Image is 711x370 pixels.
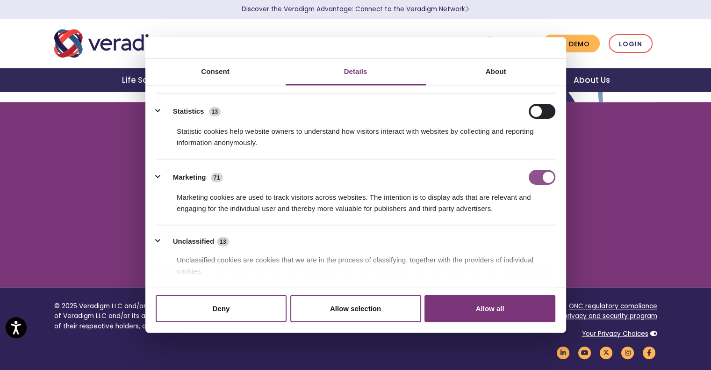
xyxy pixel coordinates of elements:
a: About [426,58,566,85]
a: Consent [145,58,286,85]
button: Allow all [424,295,555,322]
a: Get Demo [542,35,600,53]
button: Statistics (13) [156,104,227,119]
img: Veradigm logo [54,28,183,59]
div: Statistic cookies help website owners to understand how visitors interact with websites by collec... [156,119,555,148]
button: Deny [156,295,287,322]
a: Discover the Veradigm Advantage: Connect to the Veradigm NetworkLearn More [242,5,469,14]
span: Learn More [465,5,469,14]
a: Details [286,58,426,85]
button: Marketing (71) [156,170,229,185]
label: Statistics [173,106,204,116]
button: Allow selection [290,295,421,322]
a: About Us [562,68,621,92]
div: Marketing cookies are used to track visitors across websites. The intention is to display ads tha... [156,185,555,214]
iframe: Drift Chat Widget [532,303,700,359]
p: © 2025 Veradigm LLC and/or its affiliates. All rights reserved. Cited marks are the property of V... [54,301,349,332]
a: Life Sciences [111,68,188,92]
a: ONC regulatory compliance [569,302,657,311]
div: Unclassified cookies are cookies that we are in the process of classifying, together with the pro... [156,247,555,276]
a: Login [609,34,653,53]
button: Unclassified (13) [156,236,235,247]
label: Marketing [173,172,206,182]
